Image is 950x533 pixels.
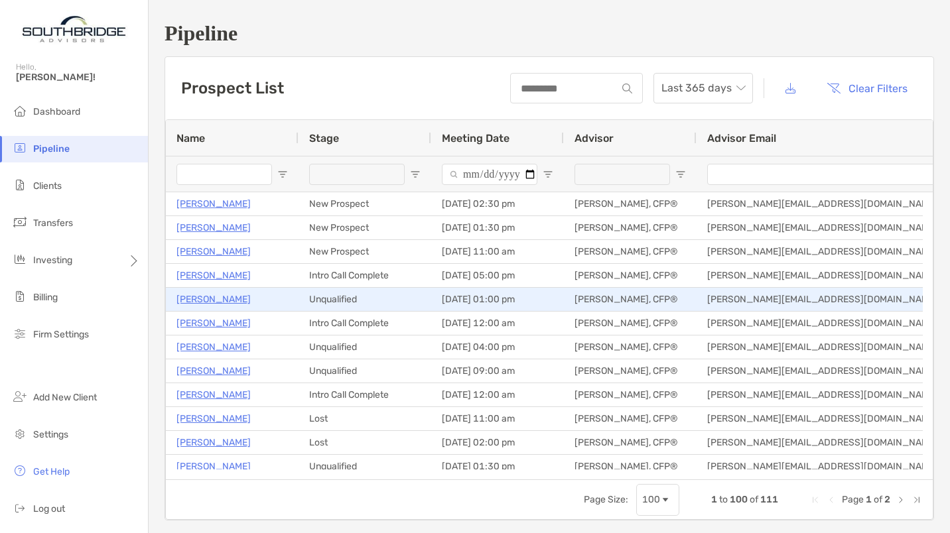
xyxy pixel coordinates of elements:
button: Open Filter Menu [543,169,553,180]
span: Firm Settings [33,329,89,340]
span: of [874,494,882,505]
img: Zoe Logo [16,5,132,53]
div: [PERSON_NAME], CFP® [564,312,697,335]
div: First Page [810,495,821,505]
div: Page Size: [584,494,628,505]
a: [PERSON_NAME] [176,315,251,331]
span: [PERSON_NAME]! [16,72,140,83]
a: [PERSON_NAME] [176,243,251,260]
div: New Prospect [299,192,431,215]
a: [PERSON_NAME] [176,267,251,284]
div: Unqualified [299,335,431,359]
div: [DATE] 04:00 pm [431,335,564,359]
span: 111 [760,494,778,505]
div: [DATE] 02:00 pm [431,431,564,454]
img: add_new_client icon [12,388,28,404]
a: [PERSON_NAME] [176,363,251,379]
img: pipeline icon [12,140,28,156]
h3: Prospect List [181,79,284,97]
div: [PERSON_NAME], CFP® [564,407,697,430]
span: Investing [33,255,72,266]
div: Lost [299,431,431,454]
div: [PERSON_NAME], CFP® [564,359,697,383]
span: Add New Client [33,392,97,403]
a: [PERSON_NAME] [176,291,251,308]
div: [PERSON_NAME], CFP® [564,383,697,406]
img: input icon [622,84,632,93]
div: New Prospect [299,240,431,263]
div: Unqualified [299,288,431,311]
span: Transfers [33,217,73,229]
img: billing icon [12,288,28,304]
span: of [750,494,758,505]
img: get-help icon [12,463,28,479]
div: Intro Call Complete [299,383,431,406]
div: Next Page [896,495,906,505]
div: [DATE] 05:00 pm [431,264,564,287]
div: [DATE] 12:00 am [431,312,564,335]
div: [DATE] 02:30 pm [431,192,564,215]
div: Page Size [636,484,679,516]
button: Open Filter Menu [277,169,288,180]
img: logout icon [12,500,28,516]
div: Lost [299,407,431,430]
span: Log out [33,503,65,514]
span: 2 [884,494,890,505]
span: Billing [33,292,58,303]
div: [PERSON_NAME], CFP® [564,335,697,359]
span: Clients [33,180,62,192]
span: 100 [730,494,748,505]
div: [DATE] 11:00 am [431,407,564,430]
div: Previous Page [826,495,837,505]
img: clients icon [12,177,28,193]
a: [PERSON_NAME] [176,434,251,451]
button: Open Filter Menu [410,169,421,180]
div: [PERSON_NAME], CFP® [564,264,697,287]
div: [DATE] 11:00 am [431,240,564,263]
a: [PERSON_NAME] [176,339,251,355]
img: investing icon [12,251,28,267]
div: Intro Call Complete [299,312,431,335]
a: [PERSON_NAME] [176,219,251,236]
div: [DATE] 01:30 pm [431,216,564,239]
div: Unqualified [299,455,431,478]
div: [DATE] 01:00 pm [431,288,564,311]
span: 1 [711,494,717,505]
span: Meeting Date [442,132,509,145]
button: Clear Filters [817,74,917,103]
span: Pipeline [33,143,70,154]
input: Name Filter Input [176,164,272,185]
img: transfers icon [12,214,28,230]
span: Dashboard [33,106,80,117]
div: [DATE] 01:30 pm [431,455,564,478]
div: [PERSON_NAME], CFP® [564,216,697,239]
div: New Prospect [299,216,431,239]
div: 100 [642,494,660,505]
div: [PERSON_NAME], CFP® [564,192,697,215]
a: [PERSON_NAME] [176,410,251,427]
div: [PERSON_NAME], CFP® [564,455,697,478]
div: [PERSON_NAME], CFP® [564,240,697,263]
span: Page [842,494,864,505]
a: [PERSON_NAME] [176,196,251,212]
p: [PERSON_NAME] [176,458,251,475]
input: Meeting Date Filter Input [442,164,537,185]
img: firm-settings icon [12,326,28,341]
span: Settings [33,429,68,440]
img: dashboard icon [12,103,28,119]
a: [PERSON_NAME] [176,386,251,403]
div: [DATE] 09:00 am [431,359,564,383]
div: [PERSON_NAME], CFP® [564,431,697,454]
div: [PERSON_NAME], CFP® [564,288,697,311]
